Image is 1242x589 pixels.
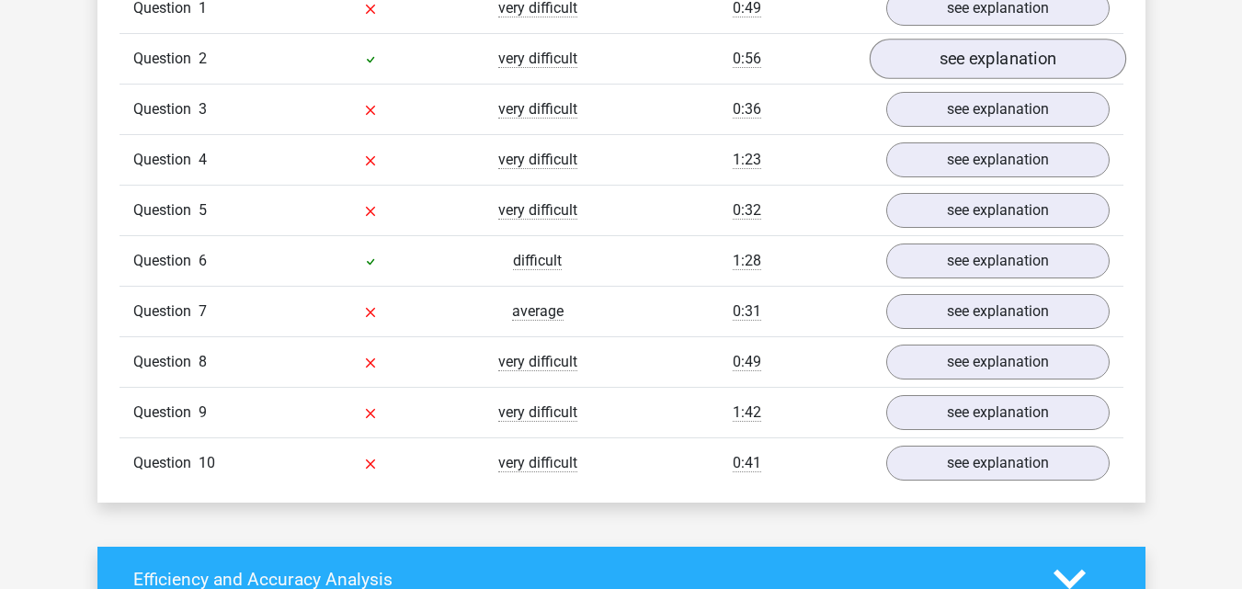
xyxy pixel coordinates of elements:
[733,252,761,270] span: 1:28
[733,50,761,68] span: 0:56
[886,395,1110,430] a: see explanation
[733,403,761,422] span: 1:42
[886,294,1110,329] a: see explanation
[199,302,207,320] span: 7
[733,454,761,472] span: 0:41
[199,252,207,269] span: 6
[886,193,1110,228] a: see explanation
[133,98,199,120] span: Question
[498,151,577,169] span: very difficult
[869,39,1125,79] a: see explanation
[133,48,199,70] span: Question
[199,403,207,421] span: 9
[133,300,199,323] span: Question
[512,302,564,321] span: average
[199,100,207,118] span: 3
[199,353,207,370] span: 8
[733,201,761,220] span: 0:32
[886,345,1110,379] a: see explanation
[513,252,562,270] span: difficult
[733,100,761,119] span: 0:36
[133,199,199,221] span: Question
[733,353,761,371] span: 0:49
[498,50,577,68] span: very difficult
[498,100,577,119] span: very difficult
[199,151,207,168] span: 4
[199,50,207,67] span: 2
[133,402,199,424] span: Question
[498,201,577,220] span: very difficult
[498,403,577,422] span: very difficult
[199,201,207,219] span: 5
[199,454,215,471] span: 10
[733,151,761,169] span: 1:23
[133,452,199,474] span: Question
[886,92,1110,127] a: see explanation
[133,250,199,272] span: Question
[498,353,577,371] span: very difficult
[886,244,1110,278] a: see explanation
[133,149,199,171] span: Question
[886,142,1110,177] a: see explanation
[133,351,199,373] span: Question
[498,454,577,472] span: very difficult
[733,302,761,321] span: 0:31
[886,446,1110,481] a: see explanation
